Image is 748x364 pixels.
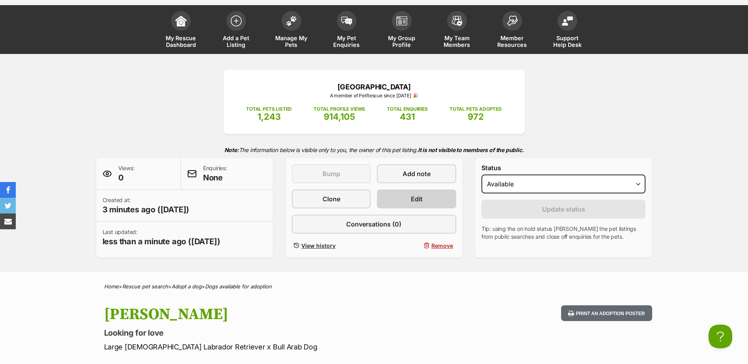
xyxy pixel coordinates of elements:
a: Edit [377,189,456,208]
span: My Team Members [439,35,475,48]
p: Enquiries: [203,164,227,183]
p: Looking for love [104,327,438,338]
label: Status [481,164,646,171]
strong: Note: [224,147,239,153]
p: TOTAL ENQUIRIES [387,106,427,113]
p: The information below is visible only to you, the owner of this pet listing. [96,142,652,158]
span: Member Resources [494,35,530,48]
span: My Group Profile [384,35,420,48]
span: Add a Pet Listing [218,35,254,48]
a: Rescue pet search [122,283,168,290]
img: team-members-icon-5396bd8760b3fe7c0b43da4ab00e1e3bb1a5d9ba89233759b79545d2d3fc5d0d.svg [451,16,463,26]
a: Add note [377,164,456,183]
span: View history [301,241,336,250]
button: Update status [481,200,646,219]
a: My Group Profile [374,7,429,54]
img: help-desk-icon-fdf02630f3aa405de69fd3d07c3f3aa587a6932b1a1747fa1d2bba05be0121f9.svg [562,16,573,26]
img: dashboard-icon-eb2f2d2d3e046f16d808141f083e7271f6b2e854fb5c12c21221c1fb7104beca.svg [175,15,187,26]
strong: It is not visible to members of the public. [418,147,524,153]
span: 0 [118,172,135,183]
span: Update status [542,204,585,214]
a: Add a Pet Listing [209,7,264,54]
a: My Pet Enquiries [319,7,374,54]
span: None [203,172,227,183]
span: Conversations (0) [346,219,401,229]
iframe: Help Scout Beacon - Open [709,325,732,348]
p: TOTAL PETS LISTED [246,106,292,113]
button: Remove [377,240,456,251]
p: TOTAL PETS ADOPTED [450,106,502,113]
span: less than a minute ago ([DATE]) [103,236,220,247]
a: Adopt a dog [172,283,201,290]
span: 972 [468,111,484,122]
span: Support Help Desk [550,35,585,48]
p: A member of PetRescue since [DATE] 🎉 [235,92,513,99]
span: Remove [431,241,453,250]
a: Support Help Desk [540,7,595,54]
p: Tip: using the on hold status [PERSON_NAME] the pet listings from public searches and close off e... [481,225,646,241]
p: Created at: [103,196,190,215]
p: Views: [118,164,135,183]
img: pet-enquiries-icon-7e3ad2cf08bfb03b45e93fb7055b45f3efa6380592205ae92323e6603595dc1f.svg [341,17,352,25]
a: View history [292,240,371,251]
h1: [PERSON_NAME] [104,305,438,323]
div: > > > [84,284,664,290]
a: Member Resources [485,7,540,54]
a: Manage My Pets [264,7,319,54]
span: Edit [411,194,423,204]
img: manage-my-pets-icon-02211641906a0b7f246fdf0571729dbe1e7629f14944591b6c1af311fb30b64b.svg [286,16,297,26]
span: Clone [323,194,340,204]
a: My Rescue Dashboard [153,7,209,54]
a: Conversations (0) [292,215,456,234]
img: add-pet-listing-icon-0afa8454b4691262ce3f59096e99ab1cd57d4a30225e0717b998d2c9b9846f56.svg [231,15,242,26]
a: Dogs available for adoption [205,283,272,290]
span: 1,243 [257,111,281,122]
span: 3 minutes ago ([DATE]) [103,204,190,215]
a: Home [104,283,119,290]
span: Add note [403,169,431,178]
img: group-profile-icon-3fa3cf56718a62981997c0bc7e787c4b2cf8bcc04b72c1350f741eb67cf2f40e.svg [396,16,407,26]
button: Bump [292,164,371,183]
img: consumer-privacy-logo.png [1,1,7,7]
button: Print an adoption poster [561,305,652,321]
p: Large [DEMOGRAPHIC_DATA] Labrador Retriever x Bull Arab Dog [104,342,438,352]
span: Manage My Pets [274,35,309,48]
span: My Pet Enquiries [329,35,364,48]
p: Last updated: [103,228,220,247]
span: 914,105 [324,111,355,122]
p: TOTAL PROFILE VIEWS [313,106,365,113]
span: My Rescue Dashboard [163,35,199,48]
a: Clone [292,189,371,208]
p: [GEOGRAPHIC_DATA] [235,82,513,92]
img: member-resources-icon-8e73f808a243e03378d46382f2149f9095a855e16c252ad45f914b54edf8863c.svg [507,15,518,26]
a: My Team Members [429,7,485,54]
span: Bump [323,169,340,178]
span: 431 [400,111,415,122]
